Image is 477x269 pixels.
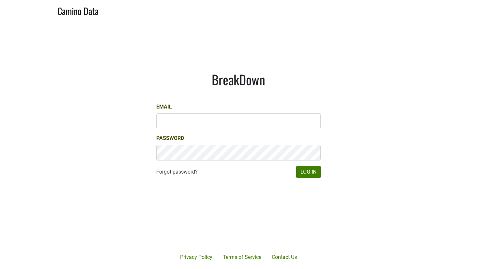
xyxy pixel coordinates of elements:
button: Log In [296,166,321,178]
h1: BreakDown [156,72,321,87]
label: Password [156,134,184,142]
a: Privacy Policy [175,251,218,264]
a: Terms of Service [218,251,267,264]
label: Email [156,103,172,111]
a: Forgot password? [156,168,198,176]
a: Contact Us [267,251,302,264]
a: Camino Data [57,3,99,18]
